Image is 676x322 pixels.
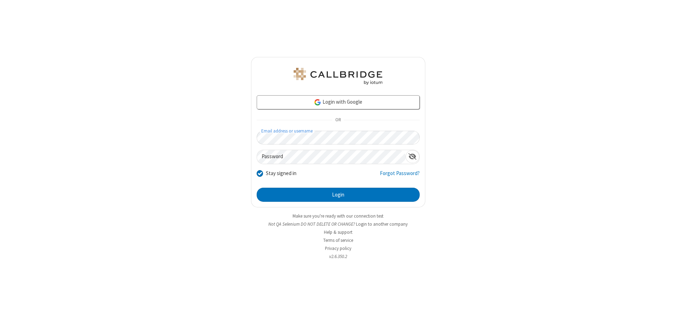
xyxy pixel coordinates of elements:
div: Show password [406,150,419,163]
a: Login with Google [257,95,420,109]
label: Stay signed in [266,169,296,178]
a: Privacy policy [325,245,351,251]
li: v2.6.350.2 [251,253,425,260]
a: Terms of service [323,237,353,243]
a: Help & support [324,229,352,235]
span: OR [332,115,344,125]
input: Password [257,150,406,164]
img: QA Selenium DO NOT DELETE OR CHANGE [292,68,384,85]
a: Make sure you're ready with our connection test [293,213,383,219]
button: Login [257,188,420,202]
li: Not QA Selenium DO NOT DELETE OR CHANGE? [251,221,425,227]
button: Login to another company [356,221,408,227]
a: Forgot Password? [380,169,420,183]
img: google-icon.png [314,98,321,106]
input: Email address or username [257,131,420,144]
